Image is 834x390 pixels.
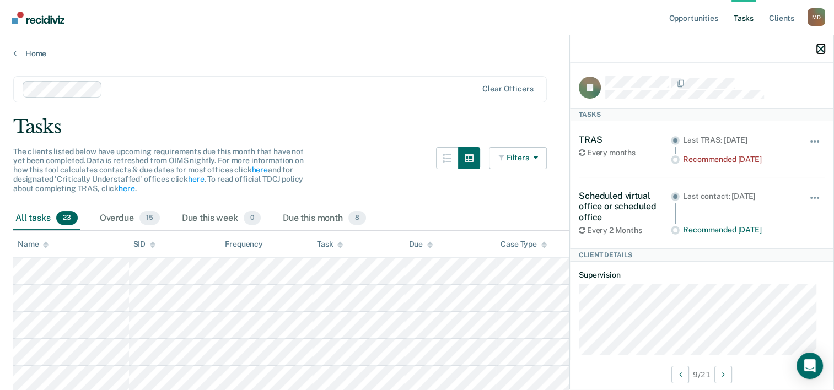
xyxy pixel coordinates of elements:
div: Scheduled virtual office or scheduled office [579,191,671,223]
div: Clear officers [482,84,533,94]
span: 23 [56,211,78,225]
a: here [251,165,267,174]
button: Next Client [714,366,732,383]
div: Frequency [225,240,263,249]
button: Profile dropdown button [808,8,825,26]
a: Home [13,48,821,58]
button: Filters [489,147,547,169]
div: Every months [579,148,671,158]
div: Task [317,240,343,249]
div: Last TRAS: [DATE] [683,136,794,145]
div: Name [18,240,49,249]
div: SID [133,240,156,249]
div: Recommended [DATE] [683,225,794,235]
div: Overdue [98,207,162,231]
div: Due this week [180,207,263,231]
span: The clients listed below have upcoming requirements due this month that have not yet been complet... [13,147,304,193]
span: 0 [244,211,261,225]
button: Previous Client [671,366,689,383]
div: Last contact: [DATE] [683,192,794,201]
div: Tasks [13,116,821,138]
dt: Supervision [579,270,825,280]
div: M D [808,8,825,26]
span: 8 [348,211,366,225]
a: here [119,184,134,193]
div: Tasks [570,108,833,121]
span: 15 [139,211,160,225]
div: 9 / 21 [570,360,833,389]
div: Open Intercom Messenger [797,353,823,379]
div: Due this month [281,207,368,231]
img: Recidiviz [12,12,64,24]
a: here [188,175,204,183]
div: Recommended [DATE] [683,155,794,164]
div: Every 2 Months [579,226,671,235]
div: All tasks [13,207,80,231]
div: Case Type [501,240,547,249]
div: Due [409,240,433,249]
div: TRAS [579,134,671,145]
div: Client Details [570,248,833,262]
